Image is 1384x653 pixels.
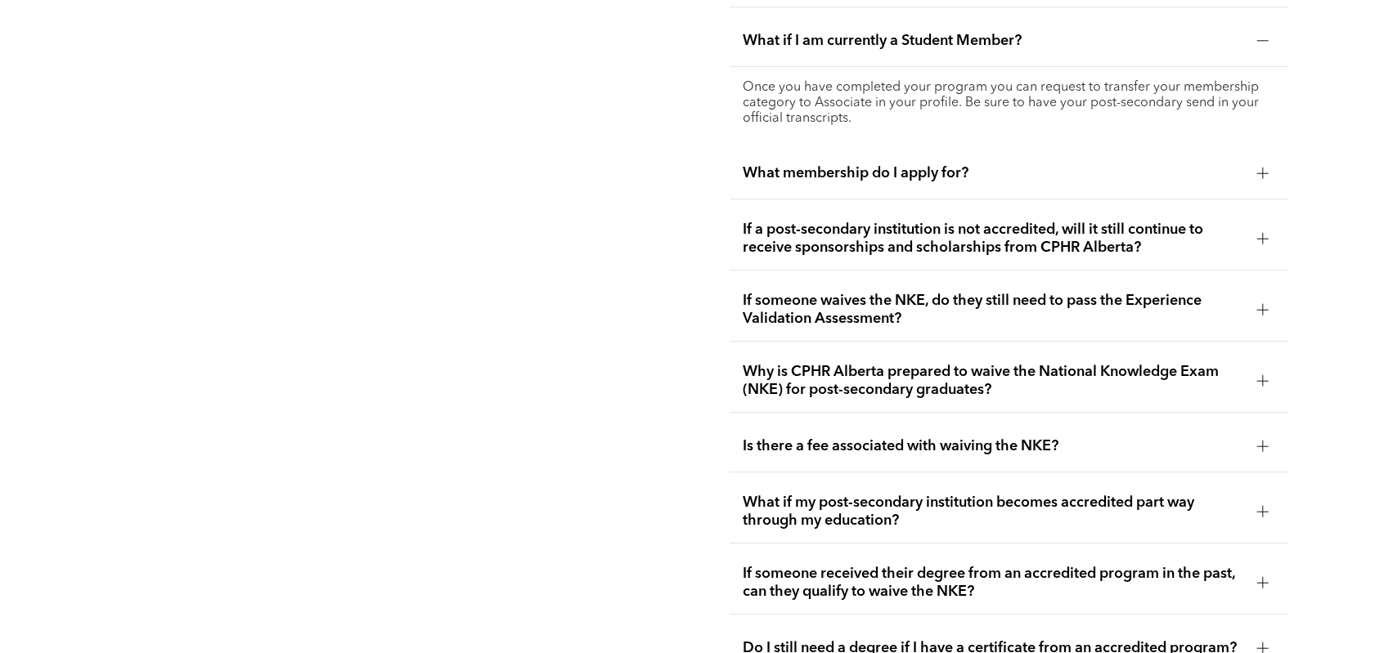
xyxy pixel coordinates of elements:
[743,221,1244,257] span: If a post-secondary institution is not accredited, will it still continue to receive sponsorships...
[743,164,1244,182] span: What membership do I apply for?
[743,494,1244,530] span: What if my post-secondary institution becomes accredited part way through my education?
[743,32,1244,50] span: What if I am currently a Student Member?
[743,363,1244,399] span: Why is CPHR Alberta prepared to waive the National Knowledge Exam (NKE) for post-secondary gradua...
[743,565,1244,601] span: If someone received their degree from an accredited program in the past, can they qualify to waiv...
[743,292,1244,328] span: If someone waives the NKE, do they still need to pass the Experience Validation Assessment?
[743,80,1275,127] p: Once you have completed your program you can request to transfer your membership category to Asso...
[743,437,1244,455] span: Is there a fee associated with waiving the NKE?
